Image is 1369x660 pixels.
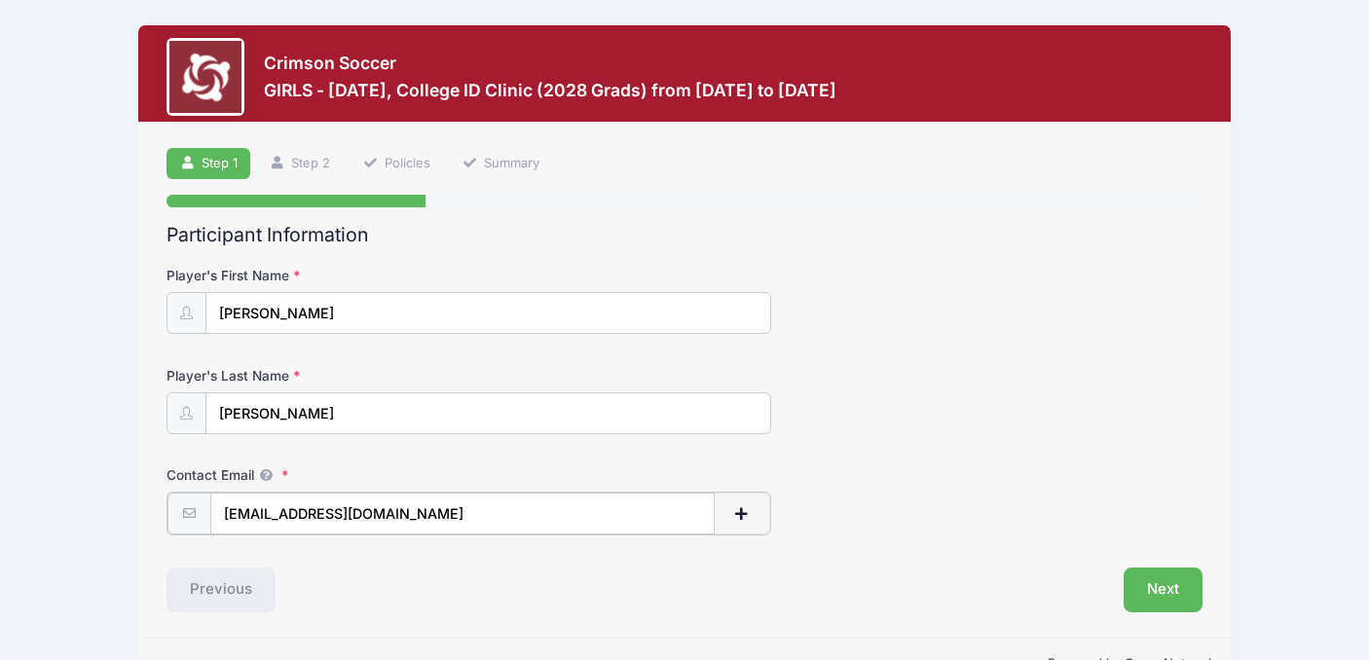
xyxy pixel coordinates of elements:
[449,148,552,180] a: Summary
[166,465,511,485] label: Contact Email
[205,392,770,434] input: Player's Last Name
[210,493,715,534] input: email@email.com
[1124,568,1202,612] button: Next
[350,148,443,180] a: Policies
[264,53,836,73] h3: Crimson Soccer
[166,148,250,180] a: Step 1
[166,366,511,385] label: Player's Last Name
[264,80,836,100] h3: GIRLS - [DATE], College ID Clinic (2028 Grads) from [DATE] to [DATE]
[166,224,1202,246] h2: Participant Information
[166,266,511,285] label: Player's First Name
[205,292,770,334] input: Player's First Name
[257,148,344,180] a: Step 2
